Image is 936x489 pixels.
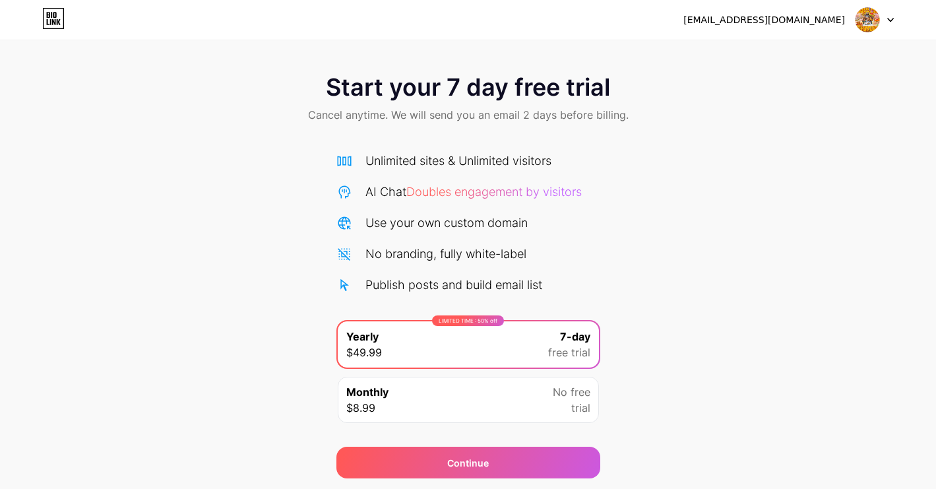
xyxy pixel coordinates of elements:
img: akun orangsenang [855,7,880,32]
span: Cancel anytime. We will send you an email 2 days before billing. [308,107,629,123]
div: No branding, fully white-label [365,245,526,263]
div: AI Chat [365,183,582,201]
span: Doubles engagement by visitors [406,185,582,199]
span: No free [553,384,590,400]
span: trial [571,400,590,416]
div: Use your own custom domain [365,214,528,232]
div: LIMITED TIME : 50% off [432,315,504,326]
span: $49.99 [346,344,382,360]
span: $8.99 [346,400,375,416]
div: [EMAIL_ADDRESS][DOMAIN_NAME] [683,13,845,27]
span: Monthly [346,384,389,400]
div: Publish posts and build email list [365,276,542,294]
span: free trial [548,344,590,360]
div: Unlimited sites & Unlimited visitors [365,152,551,170]
span: Yearly [346,329,379,344]
div: Continue [447,456,489,470]
span: 7-day [560,329,590,344]
span: Start your 7 day free trial [326,74,610,100]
